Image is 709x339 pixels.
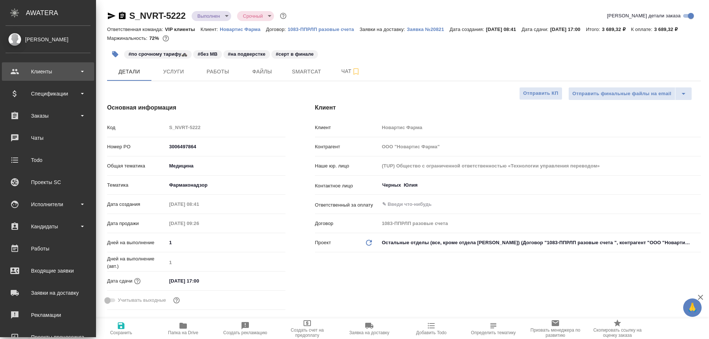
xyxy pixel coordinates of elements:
[416,330,446,335] span: Добавить Todo
[519,87,562,100] button: Отправить КП
[223,330,267,335] span: Создать рекламацию
[607,12,681,20] span: [PERSON_NAME] детали заказа
[167,237,285,248] input: ✎ Введи что-нибудь
[352,67,360,76] svg: Подписаться
[349,330,389,335] span: Заявка на доставку
[220,26,266,32] a: Новартис Фарма
[6,309,90,321] div: Рекламации
[172,295,181,305] button: Выбери, если сб и вс нужно считать рабочими днями для выполнения заказа.
[586,27,602,32] p: Итого:
[152,318,214,339] button: Папка на Drive
[198,51,218,58] p: #без МВ
[6,221,90,232] div: Кандидаты
[2,284,94,302] a: Заявки на доставку
[2,173,94,191] a: Проекты SC
[107,239,167,246] p: Дней на выполнение
[6,243,90,254] div: Работы
[407,27,450,32] p: Заявка №20821
[379,122,701,133] input: Пустое поле
[112,67,147,76] span: Детали
[379,236,701,249] div: Остальные отделы (все, кроме отдела [PERSON_NAME]) (Договор "1083-ППРЛП разовые счета ", контраге...
[6,88,90,99] div: Спецификации
[315,201,379,209] p: Ответственный за оплату
[167,179,285,191] div: Фармаконадзор
[278,11,288,21] button: Доп статусы указывают на важность/срочность заказа
[123,51,192,57] span: по срочному тарифу🚓
[529,328,582,338] span: Призвать менеджера по развитию
[2,262,94,280] a: Входящие заявки
[572,90,671,98] span: Отправить финальные файлы на email
[462,318,524,339] button: Определить тематику
[697,204,698,205] button: Open
[289,67,324,76] span: Smartcat
[6,265,90,276] div: Входящие заявки
[107,124,167,131] p: Код
[107,27,165,32] p: Ответственная команда:
[586,318,648,339] button: Скопировать ссылку на оценку заказа
[276,51,314,58] p: #серт в финале
[241,13,265,19] button: Срочный
[315,182,379,190] p: Контактное лицо
[90,318,152,339] button: Сохранить
[486,27,522,32] p: [DATE] 08:41
[228,51,266,58] p: #на подверстке
[168,330,198,335] span: Папка на Drive
[107,46,123,62] button: Добавить тэг
[107,181,167,189] p: Тематика
[167,122,285,133] input: Пустое поле
[161,34,171,43] button: 866.38 RUB;
[107,35,149,41] p: Маржинальность:
[165,27,201,32] p: VIP клиенты
[568,87,692,100] div: split button
[107,162,167,170] p: Общая тематика
[450,27,486,32] p: Дата создания:
[167,141,285,152] input: ✎ Введи что-нибудь
[379,141,701,152] input: Пустое поле
[149,35,161,41] p: 72%
[107,255,167,270] p: Дней на выполнение (авт.)
[6,66,90,77] div: Клиенты
[288,27,360,32] p: 1083-ППРЛП разовые счета
[167,276,231,286] input: ✎ Введи что-нибудь
[110,330,132,335] span: Сохранить
[167,218,231,229] input: Пустое поле
[2,306,94,324] a: Рекламации
[550,27,586,32] p: [DATE] 17:00
[214,318,276,339] button: Создать рекламацию
[195,13,222,19] button: Выполнен
[315,103,701,112] h4: Клиент
[266,27,288,32] p: Договор:
[237,11,274,21] div: Выполнен
[400,318,462,339] button: Добавить Todo
[200,67,236,76] span: Работы
[568,87,675,100] button: Отправить финальные файлы на email
[523,89,558,98] span: Отправить КП
[244,67,280,76] span: Файлы
[315,220,379,227] p: Договор
[288,26,360,32] a: 1083-ППРЛП разовые счета
[697,184,698,186] button: Open
[379,160,701,171] input: Пустое поле
[360,27,407,32] p: Заявки на доставку:
[333,67,369,76] span: Чат
[192,11,231,21] div: Выполнен
[686,300,699,315] span: 🙏
[381,200,674,209] input: ✎ Введи что-нибудь
[133,276,142,286] button: Если добавить услуги и заполнить их объемом, то дата рассчитается автоматически
[167,160,285,172] div: Медицина
[2,129,94,147] a: Чаты
[201,27,220,32] p: Клиент:
[6,132,90,143] div: Чаты
[315,239,331,246] p: Проект
[129,51,187,58] p: #по срочному тарифу🚓
[26,6,96,20] div: AWATERA
[107,277,133,285] p: Дата сдачи
[2,239,94,258] a: Работы
[6,177,90,188] div: Проекты SC
[6,155,90,166] div: Todo
[524,318,586,339] button: Призвать менеджера по развитию
[522,27,550,32] p: Дата сдачи:
[315,143,379,151] p: Контрагент
[276,318,338,339] button: Создать счет на предоплату
[167,257,285,268] input: Пустое поле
